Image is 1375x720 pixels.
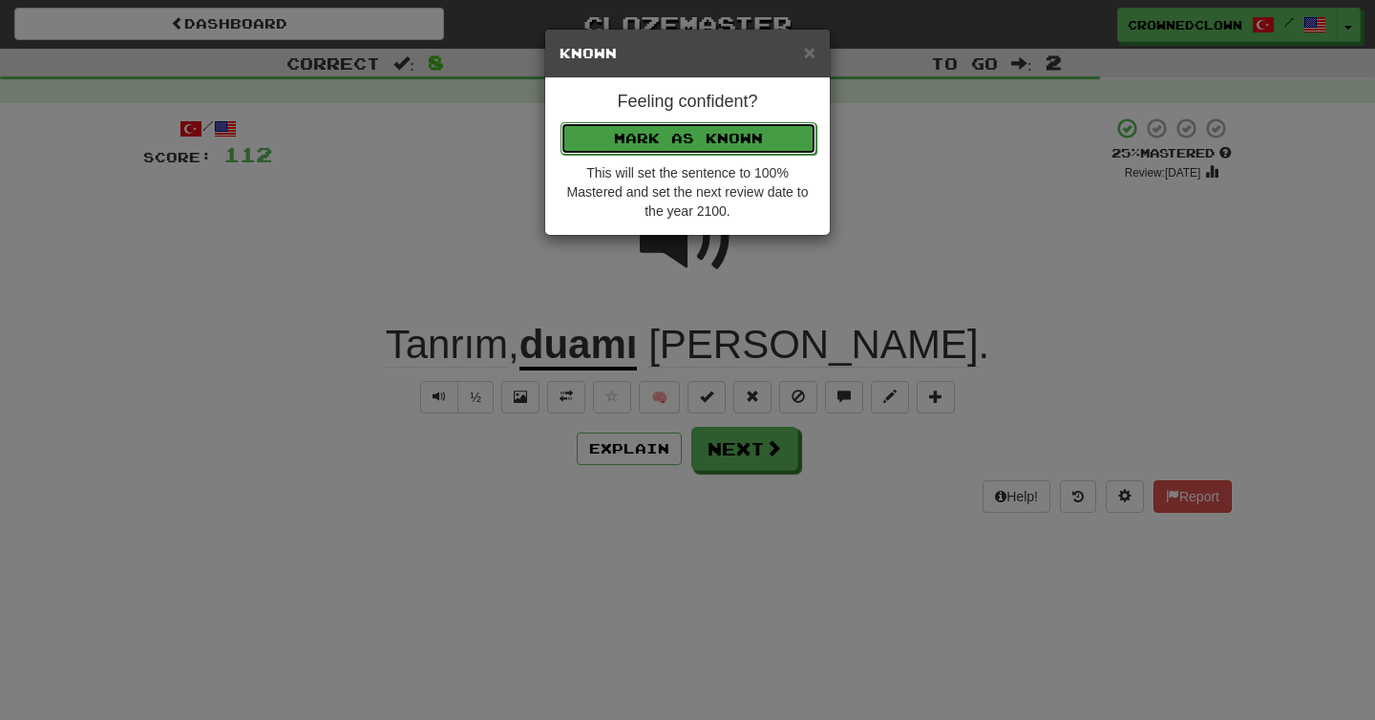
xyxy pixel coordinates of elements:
[560,163,815,221] div: This will set the sentence to 100% Mastered and set the next review date to the year 2100.
[561,122,816,155] button: Mark as Known
[804,41,815,63] span: ×
[804,42,815,62] button: Close
[560,93,815,112] h4: Feeling confident?
[560,44,815,63] h5: Known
